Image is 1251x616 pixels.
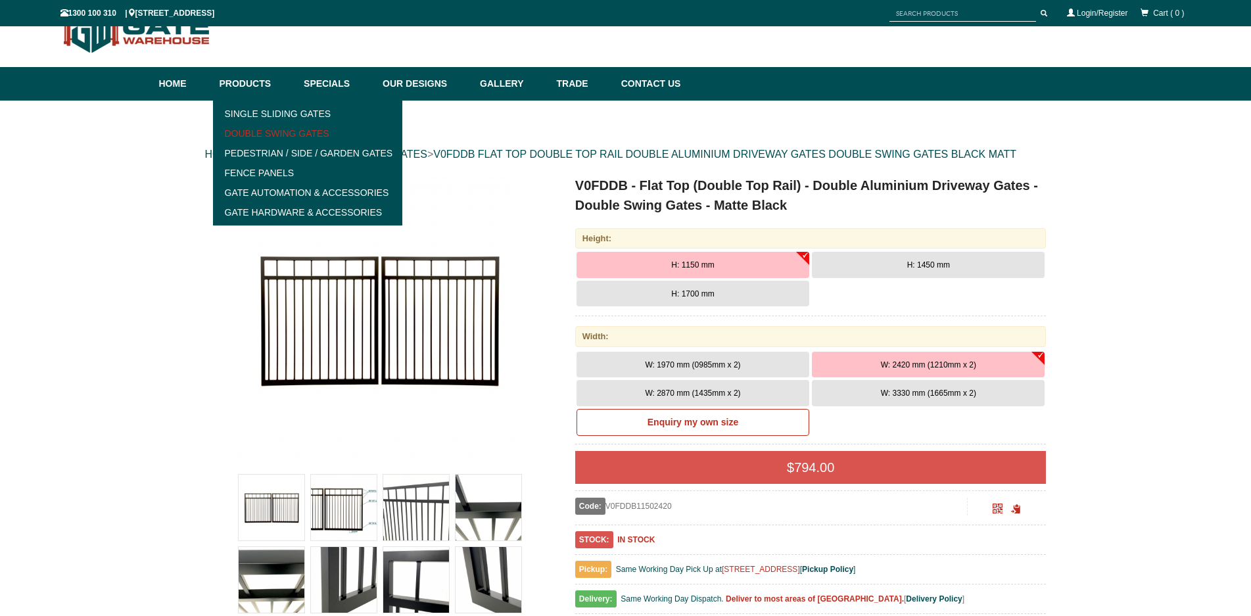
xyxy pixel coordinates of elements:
b: Deliver to most areas of [GEOGRAPHIC_DATA]. [726,594,904,604]
a: V0FDDB FLAT TOP DOUBLE TOP RAIL DOUBLE ALUMINIUM DRIVEWAY GATES DOUBLE SWING GATES BLACK MATT [433,149,1016,160]
button: W: 1970 mm (0985mm x 2) [577,352,809,378]
img: V0FDDB - Flat Top (Double Top Rail) - Double Aluminium Driveway Gates - Double Swing Gates - Matt... [383,547,449,613]
a: Contact Us [615,67,681,101]
a: Delivery Policy [906,594,962,604]
b: Enquiry my own size [648,417,738,427]
span: H: 1450 mm [907,260,950,270]
button: W: 3330 mm (1665mm x 2) [812,380,1045,406]
a: Gallery [473,67,550,101]
a: Pickup Policy [802,565,853,574]
a: Our Designs [376,67,473,101]
a: Double Swing Gates [217,124,399,143]
div: > > > [205,133,1047,176]
a: Trade [550,67,614,101]
span: Cart ( 0 ) [1153,9,1184,18]
span: W: 3330 mm (1665mm x 2) [881,389,976,398]
span: 794.00 [794,460,834,475]
span: Same Working Day Pick Up at [ ] [616,565,856,574]
button: H: 1700 mm [577,281,809,307]
a: Gate Automation & Accessories [217,183,399,202]
div: Height: [575,228,1047,249]
a: V0FDDB - Flat Top (Double Top Rail) - Double Aluminium Driveway Gates - Double Swing Gates - Matt... [206,176,554,465]
span: W: 2870 mm (1435mm x 2) [645,389,740,398]
button: W: 2870 mm (1435mm x 2) [577,380,809,406]
span: Click to copy the URL [1011,504,1021,514]
span: Code: [575,498,605,515]
input: SEARCH PRODUCTS [889,5,1036,22]
h1: V0FDDB - Flat Top (Double Top Rail) - Double Aluminium Driveway Gates - Double Swing Gates - Matt... [575,176,1047,215]
a: Single Sliding Gates [217,104,399,124]
span: 1300 100 310 | [STREET_ADDRESS] [60,9,215,18]
div: Width: [575,326,1047,346]
img: V0FDDB - Flat Top (Double Top Rail) - Double Aluminium Driveway Gates - Double Swing Gates - Matt... [311,547,377,613]
div: [ ] [575,591,1047,614]
span: W: 2420 mm (1210mm x 2) [881,360,976,369]
a: [STREET_ADDRESS] [722,565,800,574]
span: STOCK: [575,531,613,548]
a: Enquiry my own size [577,409,809,437]
span: W: 1970 mm (0985mm x 2) [645,360,740,369]
img: V0FDDB - Flat Top (Double Top Rail) - Double Aluminium Driveway Gates - Double Swing Gates - Matt... [235,176,525,465]
div: V0FDDB11502420 [575,498,968,515]
img: V0FDDB - Flat Top (Double Top Rail) - Double Aluminium Driveway Gates - Double Swing Gates - Matt... [239,547,304,613]
a: Pedestrian / Side / Garden Gates [217,143,399,163]
a: Fence Panels [217,163,399,183]
img: V0FDDB - Flat Top (Double Top Rail) - Double Aluminium Driveway Gates - Double Swing Gates - Matt... [311,475,377,540]
span: H: 1150 mm [671,260,714,270]
img: V0FDDB - Flat Top (Double Top Rail) - Double Aluminium Driveway Gates - Double Swing Gates - Matt... [456,547,521,613]
img: V0FDDB - Flat Top (Double Top Rail) - Double Aluminium Driveway Gates - Double Swing Gates - Matt... [456,475,521,540]
a: Specials [297,67,376,101]
a: HOME [205,149,237,160]
a: Click to enlarge and scan to share. [993,506,1003,515]
button: H: 1450 mm [812,252,1045,278]
a: Home [159,67,213,101]
span: Pickup: [575,561,611,578]
a: Gate Hardware & Accessories [217,202,399,222]
button: W: 2420 mm (1210mm x 2) [812,352,1045,378]
div: $ [575,451,1047,484]
b: IN STOCK [617,535,655,544]
img: V0FDDB - Flat Top (Double Top Rail) - Double Aluminium Driveway Gates - Double Swing Gates - Matt... [383,475,449,540]
span: Delivery: [575,590,617,607]
a: Products [213,67,298,101]
span: H: 1700 mm [671,289,714,298]
button: H: 1150 mm [577,252,809,278]
a: Login/Register [1077,9,1127,18]
span: Same Working Day Dispatch. [621,594,724,604]
img: V0FDDB - Flat Top (Double Top Rail) - Double Aluminium Driveway Gates - Double Swing Gates - Matt... [239,475,304,540]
